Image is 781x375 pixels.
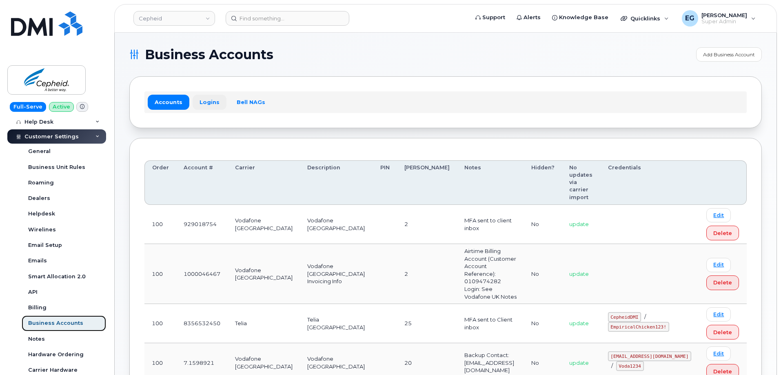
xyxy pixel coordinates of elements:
td: No [524,244,562,304]
a: Edit [706,346,731,361]
td: Telia [GEOGRAPHIC_DATA] [300,304,373,343]
td: Vodafone [GEOGRAPHIC_DATA] [228,205,300,244]
span: / [611,362,613,369]
code: EmpiricalChicken123! [608,322,669,332]
th: Description [300,160,373,205]
td: No [524,304,562,343]
a: Accounts [148,95,189,109]
a: Add Business Account [696,47,762,62]
th: Credentials [601,160,699,205]
td: Vodafone [GEOGRAPHIC_DATA] Invoicing Info [300,244,373,304]
td: Vodafone [GEOGRAPHIC_DATA] [228,244,300,304]
th: Carrier [228,160,300,205]
span: Delete [713,279,732,286]
td: Telia [228,304,300,343]
td: Vodafone [GEOGRAPHIC_DATA] [300,205,373,244]
td: Airtime Billing Account (Customer Account Reference): 0109474282 Login: See Vodafone UK Notes [457,244,524,304]
a: Edit [706,208,731,222]
th: Account # [176,160,228,205]
td: 2 [397,205,457,244]
a: Bell NAGs [230,95,272,109]
td: MFA sent to Client inbox [457,304,524,343]
th: [PERSON_NAME] [397,160,457,205]
span: update [569,271,589,277]
code: [EMAIL_ADDRESS][DOMAIN_NAME] [608,351,692,361]
td: 8356532450 [176,304,228,343]
td: MFA sent to client inbox [457,205,524,244]
button: Delete [706,275,739,290]
button: Delete [706,325,739,339]
span: Business Accounts [145,49,273,61]
button: Delete [706,226,739,240]
span: Delete [713,328,732,336]
td: 2 [397,244,457,304]
span: update [569,320,589,326]
th: Order [144,160,176,205]
th: Notes [457,160,524,205]
td: 100 [144,304,176,343]
td: 100 [144,205,176,244]
th: Hidden? [524,160,562,205]
td: 100 [144,244,176,304]
th: No updates via carrier import [562,160,600,205]
a: Logins [193,95,226,109]
iframe: Messenger Launcher [745,339,775,369]
td: 1000046467 [176,244,228,304]
a: Edit [706,307,731,322]
code: CepheidDMI [608,312,641,322]
a: Edit [706,258,731,272]
td: 25 [397,304,457,343]
span: update [569,221,589,227]
td: 929018754 [176,205,228,244]
th: PIN [373,160,397,205]
span: Delete [713,229,732,237]
td: No [524,205,562,244]
span: / [644,313,646,320]
span: update [569,359,589,366]
code: Voda1234 [616,361,644,371]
